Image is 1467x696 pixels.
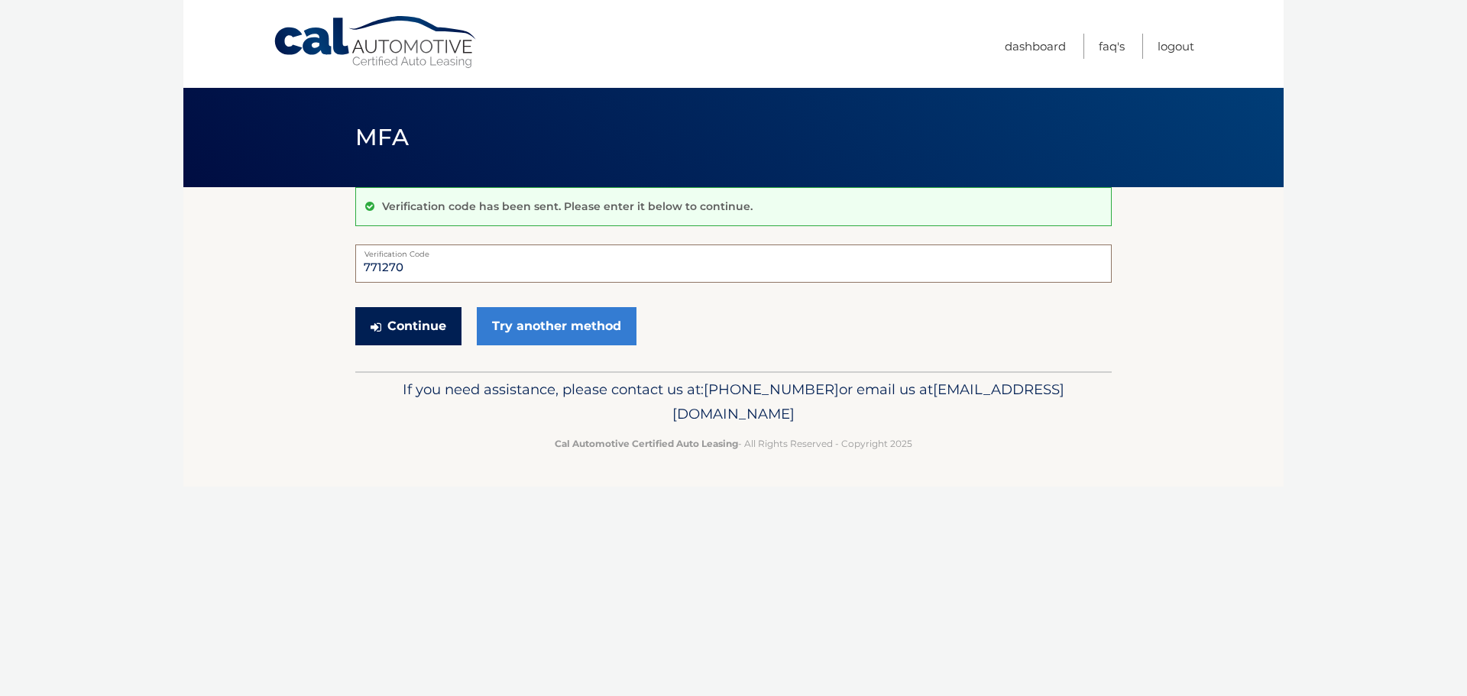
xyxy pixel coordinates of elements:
[355,307,461,345] button: Continue
[355,244,1112,283] input: Verification Code
[365,377,1102,426] p: If you need assistance, please contact us at: or email us at
[273,15,479,70] a: Cal Automotive
[355,123,409,151] span: MFA
[477,307,636,345] a: Try another method
[355,244,1112,257] label: Verification Code
[704,380,839,398] span: [PHONE_NUMBER]
[1005,34,1066,59] a: Dashboard
[382,199,753,213] p: Verification code has been sent. Please enter it below to continue.
[1158,34,1194,59] a: Logout
[1099,34,1125,59] a: FAQ's
[365,435,1102,452] p: - All Rights Reserved - Copyright 2025
[672,380,1064,422] span: [EMAIL_ADDRESS][DOMAIN_NAME]
[555,438,738,449] strong: Cal Automotive Certified Auto Leasing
